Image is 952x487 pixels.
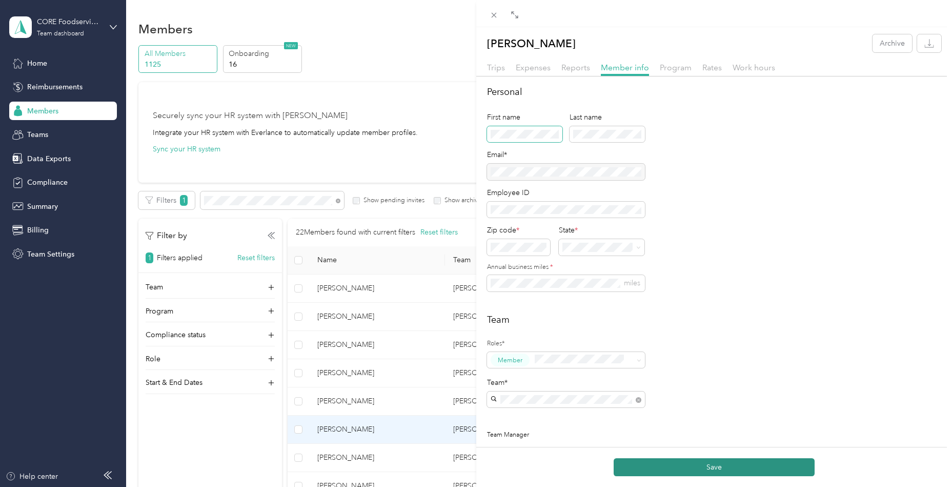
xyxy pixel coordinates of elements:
span: miles [624,279,640,287]
span: Work hours [733,63,775,72]
span: Program [660,63,692,72]
span: Expenses [516,63,551,72]
div: Last name [570,112,645,123]
h2: Team [487,313,942,327]
div: Email* [487,149,645,160]
span: Rates [702,63,722,72]
span: Team Manager [487,431,529,439]
div: Team* [487,377,645,388]
div: First name [487,112,562,123]
iframe: Everlance-gr Chat Button Frame [895,430,952,487]
div: Zip code [487,225,550,236]
div: Employee ID [487,187,645,198]
span: Reports [561,63,590,72]
button: Archive [873,34,912,52]
p: [PERSON_NAME] [487,34,576,52]
label: Annual business miles [487,263,645,272]
label: Roles* [487,339,645,348]
h2: Personal [487,85,942,99]
span: Member info [601,63,649,72]
button: Member [491,354,530,366]
div: State [559,225,644,236]
span: Trips [487,63,505,72]
button: Save [614,458,815,476]
span: Member [498,356,522,365]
